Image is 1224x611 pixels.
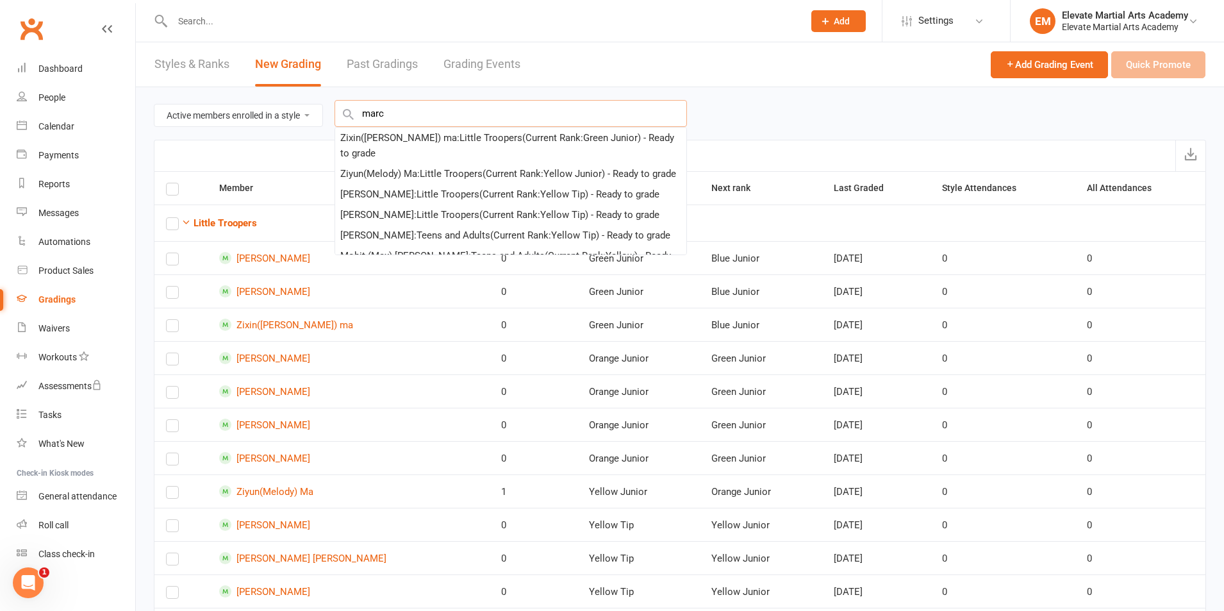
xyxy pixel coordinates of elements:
div: Elevate Martial Arts Academy [1062,10,1188,21]
td: Blue Junior [700,274,822,308]
div: Elevate Martial Arts Academy [1062,21,1188,33]
div: Payments [38,150,79,160]
td: 0 [1075,474,1205,508]
div: Roll call [38,520,69,530]
div: People [38,92,65,103]
div: [PERSON_NAME] : Little Troopers (Current Rank: Yellow Tip ) - Ready to grade [340,187,659,202]
div: Calendar [38,121,74,131]
span: Add Grading Event [1005,59,1093,71]
input: Add Member to Report [335,100,687,127]
td: Yellow Tip [577,508,700,541]
td: Green Junior [700,441,822,474]
td: 1 [490,474,577,508]
button: Add [811,10,866,32]
td: Blue Junior [700,308,822,341]
td: 0 [1075,441,1205,474]
td: 0 [930,474,1075,508]
div: Tasks [38,410,62,420]
div: [PERSON_NAME] : Teens and Adults (Current Rank: Yellow Tip ) - Ready to grade [340,228,670,243]
td: 0 [1075,508,1205,541]
td: Orange Junior [577,441,700,474]
a: Gradings [17,285,135,314]
div: Mohit (Max) [PERSON_NAME] : Teens and Adults (Current Rank: Yellow ) - Ready to grade [340,248,681,279]
a: Styles & Ranks [154,42,229,87]
td: Yellow Tip [577,541,700,574]
td: Orange Junior [577,341,700,374]
a: [PERSON_NAME] [219,452,478,464]
td: Green Junior [577,308,700,341]
th: Style Attendances [930,172,1075,205]
a: Zixin([PERSON_NAME]) ma [219,319,478,331]
a: Messages [17,199,135,228]
td: 0 [1075,274,1205,308]
a: Product Sales [17,256,135,285]
div: Reports [38,179,70,189]
td: Yellow Junior [700,541,822,574]
td: 0 [490,274,577,308]
strong: Little Troopers [194,217,257,229]
td: 0 [1075,541,1205,574]
a: Past Gradings [347,42,418,87]
a: Assessments [17,372,135,401]
a: Reports [17,170,135,199]
td: 0 [490,574,577,608]
td: [DATE] [822,374,930,408]
td: Yellow Tip [577,574,700,608]
td: [DATE] [822,474,930,508]
td: [DATE] [822,574,930,608]
div: Messages [38,208,79,218]
td: Orange Junior [700,474,822,508]
td: 0 [930,274,1075,308]
a: [PERSON_NAME] [219,419,478,431]
a: [PERSON_NAME] [PERSON_NAME] [219,552,478,564]
div: Automations [38,237,90,247]
div: EM [1030,8,1055,34]
td: 0 [490,441,577,474]
a: New Grading [255,42,321,87]
td: Yellow Junior [700,574,822,608]
div: Assessments [38,381,102,391]
div: Workouts [38,352,77,362]
td: Green Junior [700,408,822,441]
td: [DATE] [822,408,930,441]
td: 0 [1075,408,1205,441]
a: People [17,83,135,112]
div: General attendance [38,491,117,501]
th: All Attendances [1075,172,1205,205]
td: 0 [930,241,1075,274]
td: [DATE] [822,541,930,574]
th: Last Graded [822,172,930,205]
td: 0 [930,574,1075,608]
td: 0 [490,541,577,574]
iframe: Intercom live chat [13,567,44,598]
td: Yellow Junior [700,508,822,541]
a: Dashboard [17,54,135,83]
td: 0 [1075,574,1205,608]
a: Ziyun(Melody) Ma [219,485,478,498]
td: [DATE] [822,241,930,274]
td: [DATE] [822,441,930,474]
td: Green Junior [577,241,700,274]
td: Green Junior [700,374,822,408]
td: 0 [930,308,1075,341]
td: 0 [490,508,577,541]
a: Clubworx [15,13,47,45]
div: What's New [38,439,85,449]
div: [PERSON_NAME] : Little Troopers (Current Rank: Yellow Tip ) - Ready to grade [340,207,659,222]
td: [DATE] [822,508,930,541]
td: [DATE] [822,308,930,341]
th: Member [208,172,490,205]
span: Settings [918,6,954,35]
button: Add Grading Event [991,51,1108,78]
td: 0 [930,541,1075,574]
div: Zixin([PERSON_NAME]) ma : Little Troopers (Current Rank: Green Junior ) - Ready to grade [340,130,681,161]
a: What's New [17,430,135,458]
td: [DATE] [822,274,930,308]
td: Green Junior [700,341,822,374]
td: Blue Junior [700,241,822,274]
a: [PERSON_NAME] [219,252,478,264]
td: 0 [1075,341,1205,374]
a: Class kiosk mode [17,540,135,569]
div: Waivers [38,323,70,333]
td: 0 [930,408,1075,441]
